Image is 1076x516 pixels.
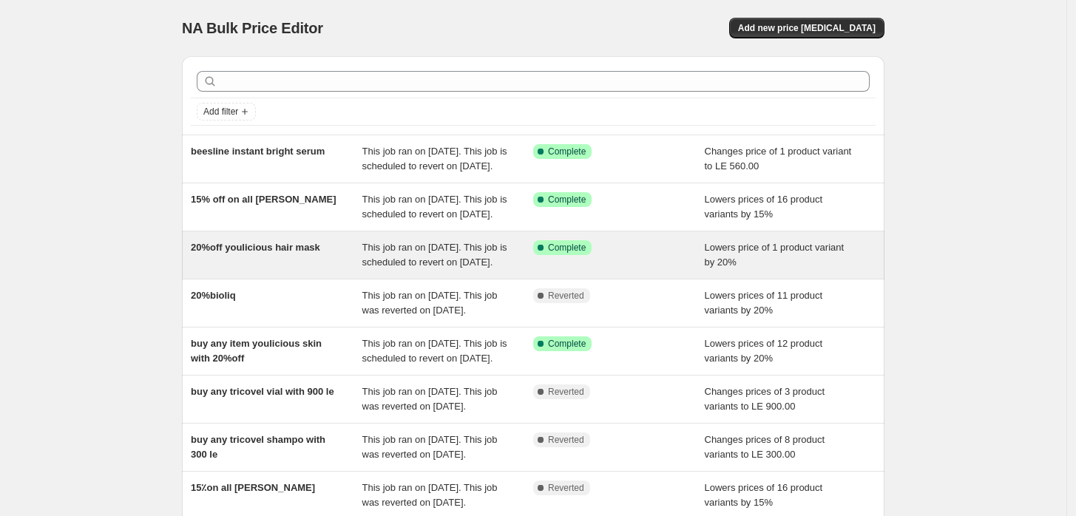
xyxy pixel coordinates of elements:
span: This job ran on [DATE]. This job was reverted on [DATE]. [362,434,498,460]
button: Add new price [MEDICAL_DATA] [729,18,884,38]
span: NA Bulk Price Editor [182,20,323,36]
span: Reverted [548,290,584,302]
span: This job ran on [DATE]. This job is scheduled to revert on [DATE]. [362,338,507,364]
span: This job ran on [DATE]. This job was reverted on [DATE]. [362,386,498,412]
span: This job ran on [DATE]. This job is scheduled to revert on [DATE]. [362,146,507,172]
span: buy any item youlicious skin with 20%off [191,338,322,364]
span: Reverted [548,434,584,446]
span: Complete [548,146,586,157]
span: Lowers price of 1 product variant by 20% [705,242,845,268]
span: Complete [548,194,586,206]
span: Reverted [548,386,584,398]
span: beesline instant bright serum [191,146,325,157]
span: buy any tricovel vial with 900 le [191,386,334,397]
span: This job ran on [DATE]. This job is scheduled to revert on [DATE]. [362,194,507,220]
span: This job ran on [DATE]. This job was reverted on [DATE]. [362,290,498,316]
span: This job ran on [DATE]. This job is scheduled to revert on [DATE]. [362,242,507,268]
span: Add filter [203,106,238,118]
span: 15% off on all [PERSON_NAME] [191,194,336,205]
button: Add filter [197,103,256,120]
span: 15٪؜on all [PERSON_NAME] [191,482,315,493]
span: Complete [548,242,586,254]
span: Reverted [548,482,584,494]
span: Changes prices of 8 product variants to LE 300.00 [705,434,825,460]
span: Lowers prices of 12 product variants by 20% [705,338,823,364]
span: 20%off youlicious hair mask [191,242,320,253]
span: Complete [548,338,586,350]
span: Changes prices of 3 product variants to LE 900.00 [705,386,825,412]
span: 20%bioliq [191,290,236,301]
span: buy any tricovel shampo with 300 le [191,434,325,460]
span: Lowers prices of 16 product variants by 15% [705,482,823,508]
span: This job ran on [DATE]. This job was reverted on [DATE]. [362,482,498,508]
span: Changes price of 1 product variant to LE 560.00 [705,146,852,172]
span: Lowers prices of 11 product variants by 20% [705,290,823,316]
span: Lowers prices of 16 product variants by 15% [705,194,823,220]
span: Add new price [MEDICAL_DATA] [738,22,876,34]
